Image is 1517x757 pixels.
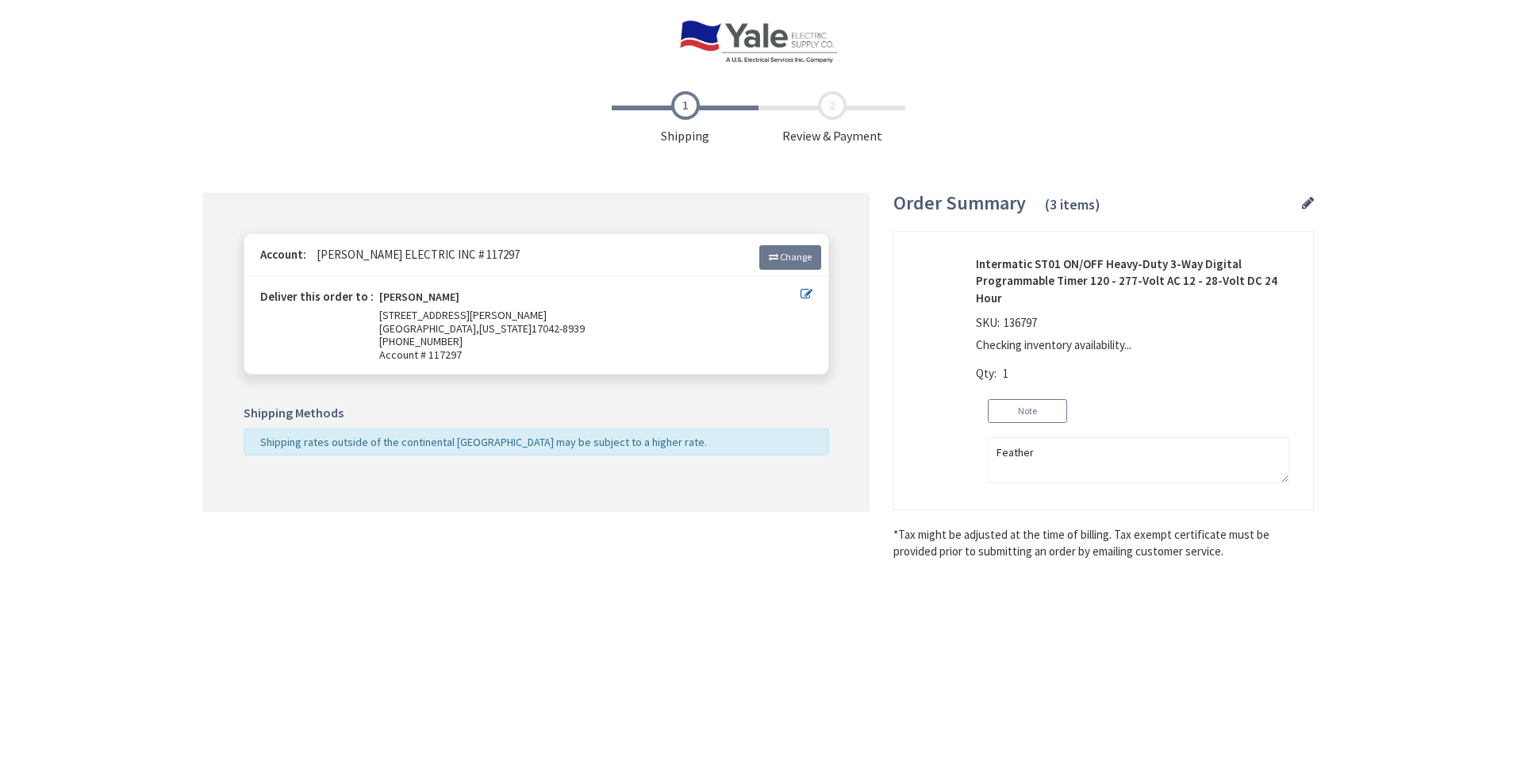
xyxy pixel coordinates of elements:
strong: Intermatic ST01 ON/OFF Heavy-Duty 3-Way Digital Programmable Timer 120 - 277-Volt AC 12 - 28-Volt... [976,256,1301,306]
textarea: Feather [988,437,1289,483]
span: [GEOGRAPHIC_DATA], [379,321,479,336]
p: Checking inventory availability... [976,336,1293,353]
span: 136797 [1000,315,1041,330]
span: [PERSON_NAME] ELECTRIC INC # 117297 [309,247,520,262]
span: Shipping rates outside of the continental [GEOGRAPHIC_DATA] may be subject to a higher rate. [260,435,707,449]
span: (3 items) [1045,195,1100,213]
span: Review & Payment [758,91,905,145]
span: Qty [976,366,994,381]
h5: Shipping Methods [244,406,829,421]
span: Order Summary [893,190,1026,215]
strong: Account: [260,247,306,262]
: *Tax might be adjusted at the time of billing. Tax exempt certificate must be provided prior to s... [893,526,1314,560]
span: [US_STATE] [479,321,532,336]
div: SKU: [976,314,1041,336]
span: 1 [1003,366,1008,381]
span: [PHONE_NUMBER] [379,334,463,348]
span: Change [780,251,812,263]
img: Yale Electric Supply Co. [679,20,838,63]
strong: Deliver this order to : [260,289,374,304]
span: Account # 117297 [379,348,801,362]
span: Shipping [612,91,758,145]
span: [STREET_ADDRESS][PERSON_NAME] [379,308,547,322]
strong: [PERSON_NAME] [379,290,459,309]
a: Change [759,245,821,269]
span: 17042-8939 [532,321,585,336]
